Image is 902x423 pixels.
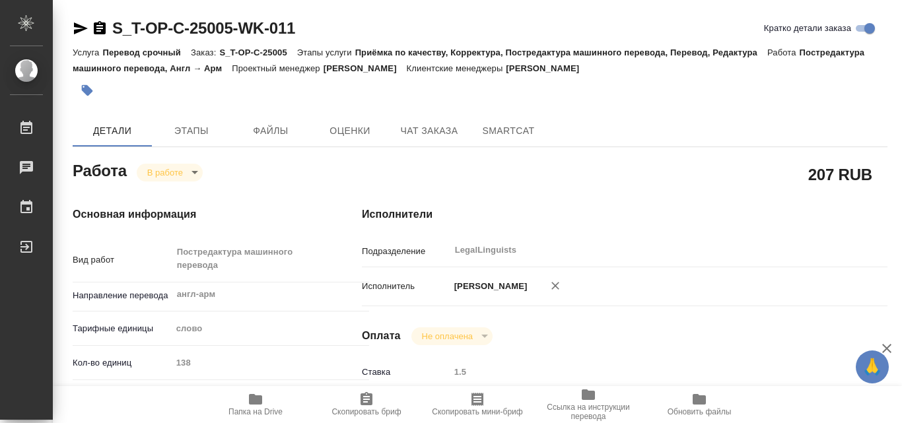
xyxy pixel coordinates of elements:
p: Подразделение [362,245,450,258]
button: Скопировать мини-бриф [422,386,533,423]
span: Ссылка на инструкции перевода [541,403,636,421]
p: Клиентские менеджеры [407,63,506,73]
p: Вид работ [73,253,172,267]
button: Ссылка на инструкции перевода [533,386,644,423]
h2: Работа [73,158,127,181]
div: В работе [411,327,493,345]
span: Оценки [318,123,382,139]
span: Детали [81,123,144,139]
span: Папка на Drive [228,407,283,416]
span: Этапы [160,123,223,139]
h4: Оплата [362,328,401,344]
button: Скопировать ссылку для ЯМессенджера [73,20,88,36]
p: [PERSON_NAME] [506,63,589,73]
p: Проектный менеджер [232,63,323,73]
span: Кратко детали заказа [764,22,851,35]
span: Скопировать бриф [331,407,401,416]
p: Тарифные единицы [73,322,172,335]
p: Работа [767,48,800,57]
h2: 207 RUB [808,163,872,185]
button: Папка на Drive [200,386,311,423]
p: [PERSON_NAME] [450,280,528,293]
a: S_T-OP-C-25005-WK-011 [112,19,295,37]
p: Направление перевода [73,289,172,302]
span: Файлы [239,123,302,139]
span: Скопировать мини-бриф [432,407,522,416]
button: Скопировать бриф [311,386,422,423]
span: 🙏 [861,353,884,381]
button: Добавить тэг [73,76,102,105]
div: В работе [137,164,203,181]
p: Кол-во единиц [73,356,172,370]
p: [PERSON_NAME] [324,63,407,73]
h4: Основная информация [73,207,309,222]
p: S_T-OP-C-25005 [219,48,296,57]
button: В работе [143,167,187,178]
p: Этапы услуги [297,48,355,57]
span: SmartCat [477,123,540,139]
p: Приёмка по качеству, Корректура, Постредактура машинного перевода, Перевод, Редактура [355,48,767,57]
input: Пустое поле [172,353,370,372]
span: Чат заказа [398,123,461,139]
input: Пустое поле [450,362,844,381]
p: Исполнитель [362,280,450,293]
h4: Исполнители [362,207,887,222]
div: слово [172,317,370,340]
p: Перевод срочный [102,48,191,57]
button: 🙏 [856,350,889,383]
p: Услуга [73,48,102,57]
p: Заказ: [191,48,219,57]
span: Обновить файлы [668,407,732,416]
button: Обновить файлы [644,386,755,423]
button: Не оплачена [418,331,477,342]
p: Ставка [362,366,450,379]
button: Удалить исполнителя [541,271,570,300]
button: Скопировать ссылку [92,20,108,36]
